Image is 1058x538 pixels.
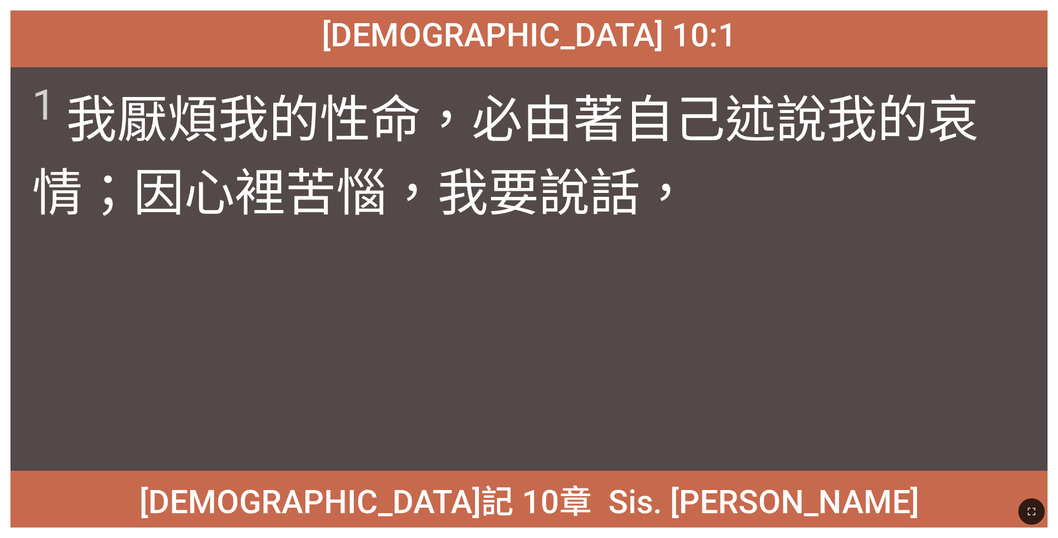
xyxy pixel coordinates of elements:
[32,90,979,223] wh5354: 我的性命
[83,164,691,223] wh7879: ；因心裡
[139,476,919,523] span: [DEMOGRAPHIC_DATA]記 10章 Sis. [PERSON_NAME]
[640,164,691,223] wh1696: ，
[322,16,737,54] span: [DEMOGRAPHIC_DATA] 10:1
[32,90,979,223] wh5800: 述說我的哀情
[32,78,1026,225] span: 我
[32,90,979,223] wh5315: 厭煩
[285,164,691,223] wh5315: 苦惱
[32,90,979,223] wh2416: ，必由著自己
[387,164,691,223] wh4751: ，我要說話
[32,80,56,130] sup: 1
